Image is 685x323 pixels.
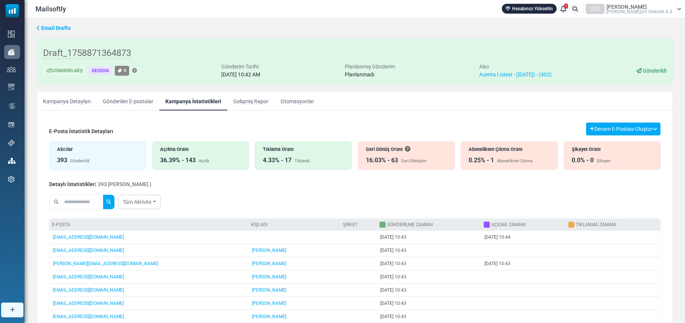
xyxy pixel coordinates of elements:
[53,234,124,240] a: [EMAIL_ADDRESS][DOMAIN_NAME]
[401,158,427,165] div: Geri Dönüşler
[8,49,15,55] img: campaigns-icon-active.png
[41,25,71,31] span: translation missing: tr.ms_sidebar.email_drafts
[52,222,70,227] a: E-posta
[387,222,433,227] a: Gönderilme Zamanı
[252,314,286,319] a: [PERSON_NAME]
[345,63,395,71] div: Planlanmış Gönderim
[366,156,398,165] div: 16.03% - 63
[160,156,196,165] div: 36.39% - 143
[159,92,227,110] a: Kampanya İstatistikleri
[53,314,124,319] a: [EMAIL_ADDRESS][DOMAIN_NAME]
[97,92,159,110] a: Gönderilen E-postalar
[57,146,138,153] div: Alıcılar
[118,195,161,209] a: Tüm Aktivite
[8,176,15,183] img: settings-icon.svg
[376,297,481,310] td: [DATE] 10:43
[252,274,286,280] a: [PERSON_NAME]
[586,4,681,14] a: STO [PERSON_NAME] [PERSON_NAME]zm Otelci̇li̇k A.S
[6,4,19,17] img: mailsoftly_icon_blue_white.svg
[53,261,158,266] a: [PERSON_NAME][EMAIL_ADDRESS][DOMAIN_NAME]
[160,146,241,153] div: Açılma Oranı
[572,156,594,165] div: 0.0% - 0
[53,287,124,293] a: [EMAIL_ADDRESS][DOMAIN_NAME]
[469,156,494,165] div: 0.25% - 1
[8,84,15,90] img: email-templates-icon.svg
[7,67,16,72] img: contacts-icon.svg
[199,158,209,165] div: Açıldı
[132,68,137,73] a: Etiket Ekle
[479,63,552,71] div: Alıcı
[252,287,286,293] a: [PERSON_NAME]
[53,301,124,306] a: [EMAIL_ADDRESS][DOMAIN_NAME]
[572,146,653,153] div: Şikayet Oranı
[221,71,260,79] div: [DATE] 10:42 AM
[558,4,568,14] a: 1
[481,231,565,244] td: [DATE] 10:44
[606,9,672,14] span: [PERSON_NAME]zm Otelci̇li̇k A.S
[8,140,15,146] img: support-icon.svg
[53,248,124,253] a: [EMAIL_ADDRESS][DOMAIN_NAME]
[606,4,647,9] span: [PERSON_NAME]
[8,31,15,37] img: dashboard-icon.svg
[49,127,113,135] div: E-Posta İstatistik Detayları
[49,180,151,188] div: Detaylı İstatistikler
[643,68,666,74] span: Gönderildi
[586,123,660,135] button: Devam E-Postası Oluştur
[35,4,66,14] span: Mailsoftly
[564,3,568,9] span: 1
[53,274,124,280] a: [EMAIL_ADDRESS][DOMAIN_NAME]
[597,158,611,165] div: Şikayet
[586,4,605,14] div: STO
[124,68,127,73] span: 0
[252,261,286,266] a: [PERSON_NAME]
[497,158,532,165] div: Abonelikten Çıkma
[8,102,16,110] img: workflow.svg
[576,222,616,227] a: Tıklanma Zamanı
[491,222,526,227] a: Açılma Zamanı
[251,222,267,227] a: Kişi Adı
[8,121,15,128] img: landing_pages.svg
[376,270,481,284] td: [DATE] 10:43
[376,257,481,270] td: [DATE] 10:43
[252,301,286,306] a: [PERSON_NAME]
[89,66,112,76] div: Design
[376,284,481,297] td: [DATE] 10:43
[405,146,410,152] i: Bir e-posta alıcısına ulaşamadığında geri döner. Bu, dolu bir gelen kutusu nedeniyle geçici olara...
[70,158,89,165] div: Gönderildi
[37,92,97,110] a: Kampanya Detayları
[376,231,481,244] td: [DATE] 10:43
[376,244,481,257] td: [DATE] 10:43
[481,257,565,270] td: [DATE] 10:43
[115,66,129,75] a: 0
[252,248,286,253] a: [PERSON_NAME]
[221,63,260,71] div: Gönderim Tarihi:
[43,48,131,59] span: Draft_1758871364873
[263,146,344,153] div: Tıklama Oranı
[343,222,358,227] a: Şirket
[275,92,320,110] a: Otomasyonlar
[479,71,552,78] a: Acenta Listesi - ([DATE]) - (402)
[345,71,374,78] span: Planlanmadı
[469,146,550,153] div: Abonelikten Çıkma Oranı
[57,156,67,165] div: 393
[43,66,86,76] div: Gönderilmiş
[295,158,310,165] div: Tıklandı
[227,92,275,110] a: Gelişmiş Rapor
[366,146,447,153] div: Geri Dönüş Oranı
[502,4,557,14] a: Hesabınızı Yükseltin
[263,156,292,165] div: 4.33% - 17
[37,24,71,32] a: Email Drafts
[95,181,151,187] span: ( 393 [PERSON_NAME] )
